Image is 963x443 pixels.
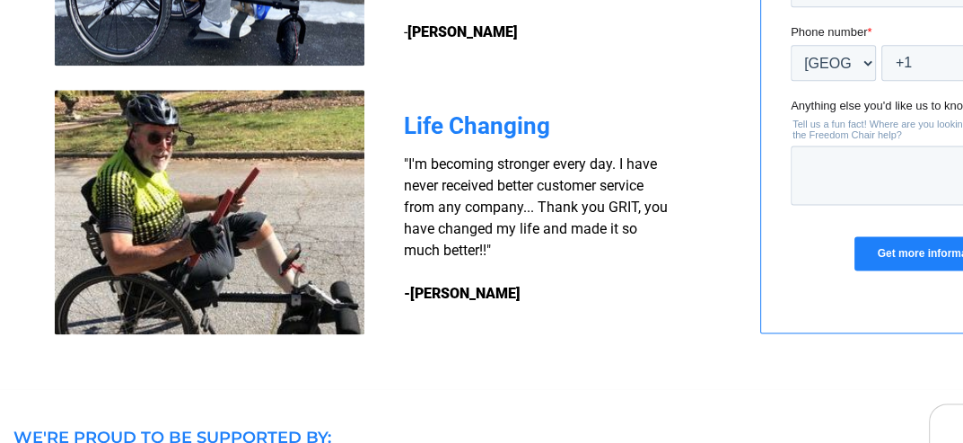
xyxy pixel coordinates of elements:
[404,285,521,302] strong: -[PERSON_NAME]
[407,23,518,40] strong: [PERSON_NAME]
[404,112,550,139] span: Life Changing
[404,155,668,259] span: "I'm becoming stronger every day. I have never received better customer service from any company....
